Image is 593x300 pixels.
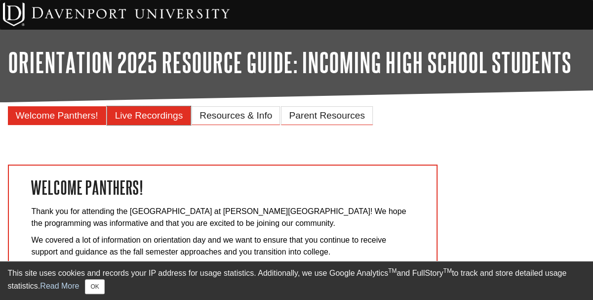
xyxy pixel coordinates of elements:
[281,106,373,125] a: Parent Resources
[115,110,183,121] span: Live Recordings
[8,47,586,77] h1: Orientation 2025 Resource Guide: Incoming High School Students
[388,267,396,274] sup: TM
[8,106,106,125] a: Welcome Panthers!
[289,110,365,121] span: Parent Resources
[443,267,452,274] sup: TM
[107,106,191,125] a: Live Recordings
[32,206,414,229] p: Thank you for attending the [GEOGRAPHIC_DATA] at [PERSON_NAME][GEOGRAPHIC_DATA]! We hope the prog...
[85,279,104,294] button: Close
[40,282,79,290] a: Read More
[32,234,414,258] p: We covered a lot of information on orientation day and we want to ensure that you continue to rec...
[3,2,230,26] img: Davenport University
[27,174,419,201] h2: Welcome Panthers!
[199,110,272,121] span: Resources & Info
[8,267,586,294] div: This site uses cookies and records your IP address for usage statistics. Additionally, we use Goo...
[8,105,586,124] div: Guide Pages
[192,106,280,125] a: Resources & Info
[16,110,98,121] span: Welcome Panthers!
